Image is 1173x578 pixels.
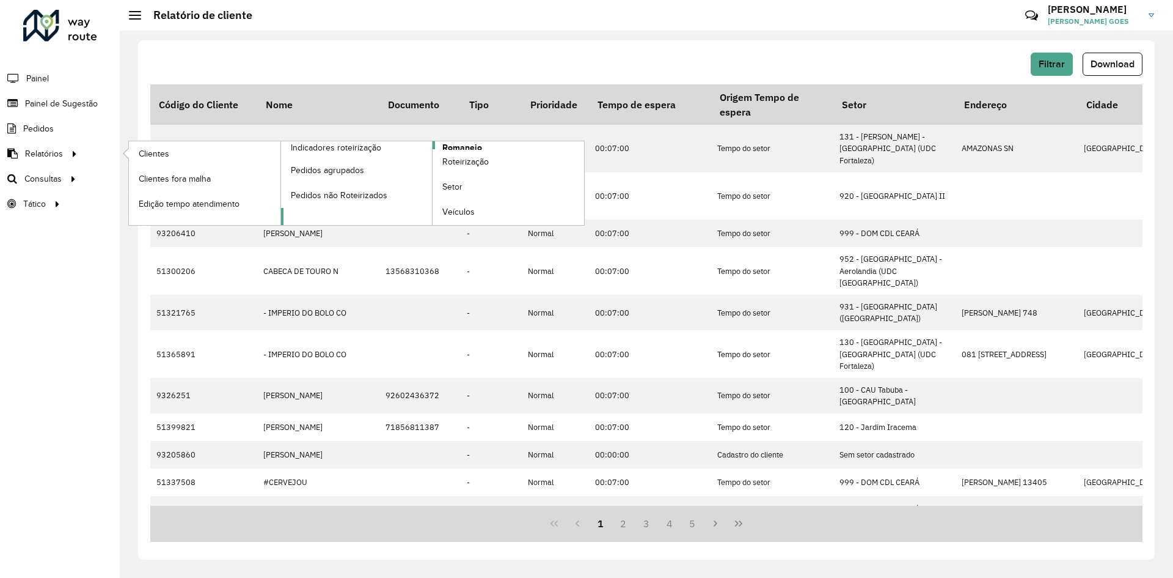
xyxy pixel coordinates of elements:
button: Next Page [704,512,727,535]
td: - IMPERIO DO BOLO CO [257,330,379,378]
td: 00:00:00 [589,441,711,469]
td: 13568310368 [379,247,461,295]
td: 00:07:00 [589,220,711,247]
td: 51321765 [150,295,257,330]
button: 1 [589,512,612,535]
td: - [461,295,522,330]
td: - [257,125,379,172]
span: Romaneio [442,141,482,154]
th: Setor [833,84,956,125]
td: - [461,378,522,413]
td: 93205860 [150,441,257,469]
td: [PERSON_NAME] 787 [956,496,1078,524]
td: Tempo do setor [711,413,833,441]
td: Cadastro do cliente [711,441,833,469]
td: Normal [522,220,589,247]
td: 51337508 [150,469,257,496]
td: Tempo do setor [711,125,833,172]
button: Last Page [727,512,750,535]
td: [PERSON_NAME] [257,220,379,247]
td: [PERSON_NAME] [257,378,379,413]
td: - [461,330,522,378]
td: CABECA DE TOURO N [257,247,379,295]
td: 51365891 [150,330,257,378]
td: 00:07:00 [589,125,711,172]
td: - [461,441,522,469]
td: Normal [522,247,589,295]
td: . [257,496,379,524]
td: - [461,496,522,524]
td: Normal [522,496,589,524]
td: 00:07:00 [589,295,711,330]
span: [PERSON_NAME] GOES [1048,16,1139,27]
td: Tempo do setor [711,496,833,524]
a: Roteirização [433,150,584,174]
span: Veículos [442,206,475,218]
td: 999 - DOM CDL CEARÁ [833,220,956,247]
td: 51321297 [150,496,257,524]
td: - [461,125,522,172]
td: 71856811387 [379,413,461,441]
td: 00:07:00 [589,247,711,295]
button: 4 [658,512,681,535]
td: Sem setor cadastrado [833,441,956,469]
span: Clientes fora malha [139,172,211,185]
th: Nome [257,84,379,125]
th: Documento [379,84,461,125]
td: 081 [STREET_ADDRESS] [956,330,1078,378]
td: Tempo do setor [711,469,833,496]
span: Pedidos agrupados [291,164,364,177]
td: 131 - [PERSON_NAME] - [GEOGRAPHIC_DATA] (UDC Fortaleza) [833,125,956,172]
td: 00:07:00 [589,469,711,496]
a: Clientes [129,141,280,166]
a: Indicadores roteirização [129,141,433,225]
td: 100 - CAU Tabuba - [GEOGRAPHIC_DATA] [833,378,956,413]
td: Tempo do setor [711,295,833,330]
td: Tempo do setor [711,172,833,220]
td: - [461,413,522,441]
span: Relatórios [25,147,63,160]
td: Normal [522,378,589,413]
h2: Relatório de cliente [141,9,252,22]
span: Setor [442,180,462,193]
td: Normal [522,125,589,172]
td: [PERSON_NAME] 748 [956,295,1078,330]
span: Consultas [24,172,62,185]
td: Tempo do setor [711,330,833,378]
td: 920 - [GEOGRAPHIC_DATA] II [833,172,956,220]
a: Contato Rápido [1018,2,1045,29]
span: Roteirização [442,155,489,168]
th: Tipo [461,84,522,125]
a: Edição tempo atendimento [129,191,280,216]
td: #CERVEJOU [257,469,379,496]
button: 2 [612,512,635,535]
th: Tempo de espera [589,84,711,125]
span: Download [1091,59,1135,69]
td: Normal [522,330,589,378]
span: Indicadores roteirização [291,141,381,154]
td: 00:07:00 [589,378,711,413]
td: 120 - Jardim Iracema [833,413,956,441]
td: 952 - [GEOGRAPHIC_DATA] - Aerolandia (UDC [GEOGRAPHIC_DATA]) [833,247,956,295]
td: Tempo do setor [711,220,833,247]
button: Download [1083,53,1142,76]
h3: [PERSON_NAME] [1048,4,1139,15]
td: - [461,247,522,295]
td: Tempo do setor [711,247,833,295]
th: Prioridade [522,84,589,125]
td: Tempo do setor [711,378,833,413]
button: 5 [681,512,704,535]
td: - [461,469,522,496]
a: Veículos [433,200,584,224]
td: 130 - [GEOGRAPHIC_DATA] - [GEOGRAPHIC_DATA] (UDC Fortaleza) [833,330,956,378]
td: 9326251 [150,378,257,413]
td: 92602436372 [379,378,461,413]
td: [PERSON_NAME] 13405 [956,469,1078,496]
td: 999 - DOM CDL CEARÁ [833,469,956,496]
td: 00:07:00 [589,413,711,441]
a: Pedidos agrupados [281,158,433,182]
td: Normal [522,441,589,469]
a: Pedidos não Roteirizados [281,183,433,207]
td: 00:07:00 [589,172,711,220]
span: Pedidos não Roteirizados [291,189,387,202]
